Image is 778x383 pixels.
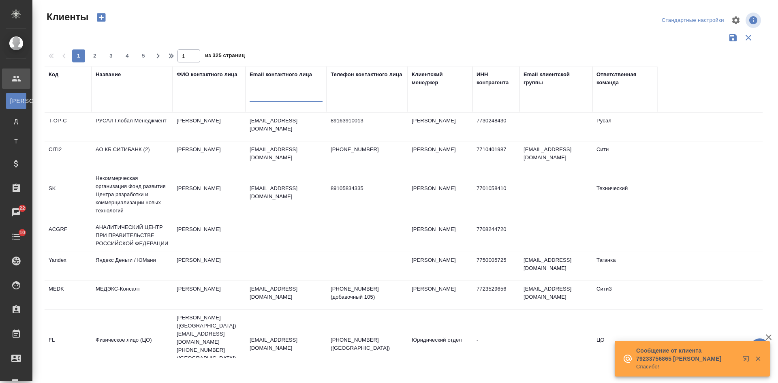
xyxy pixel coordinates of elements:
td: SK [45,180,92,209]
p: Сообщение от клиента 79233756865 [PERSON_NAME] [636,347,737,363]
span: [PERSON_NAME] [10,97,22,105]
td: [PERSON_NAME] ([GEOGRAPHIC_DATA]) [EMAIL_ADDRESS][DOMAIN_NAME] [PHONE_NUMBER] ([GEOGRAPHIC_DATA])... [173,310,246,383]
td: [PERSON_NAME] [408,281,472,309]
td: Физическое лицо (ЦО) [92,332,173,360]
span: из 325 страниц [205,51,245,62]
td: ACGRF [45,221,92,250]
button: Открыть в новой вкладке [738,351,757,370]
button: 5 [137,49,150,62]
td: Технический [592,180,657,209]
span: Посмотреть информацию [746,13,763,28]
p: 89105834335 [331,184,404,193]
span: Клиенты [45,11,88,24]
a: 10 [2,227,30,247]
button: Сохранить фильтры [725,30,741,45]
div: ИНН контрагента [477,71,515,87]
td: [PERSON_NAME] [173,113,246,141]
td: ЦО [592,332,657,360]
td: [PERSON_NAME] [408,113,472,141]
button: 4 [121,49,134,62]
td: Яндекс Деньги / ЮМани [92,252,173,280]
p: [EMAIL_ADDRESS][DOMAIN_NAME] [250,184,323,201]
td: MEDK [45,281,92,309]
td: МЕДЭКС-Консалт [92,281,173,309]
td: 7723529656 [472,281,519,309]
span: 22 [15,204,30,212]
div: Email клиентской группы [524,71,588,87]
td: [PERSON_NAME] [408,252,472,280]
span: 10 [15,229,30,237]
td: 7730248430 [472,113,519,141]
td: [PERSON_NAME] [173,141,246,170]
td: Yandex [45,252,92,280]
button: Закрыть [750,355,766,362]
td: [PERSON_NAME] [408,141,472,170]
td: Сити3 [592,281,657,309]
td: Сити [592,141,657,170]
td: T-OP-C [45,113,92,141]
td: АНАЛИТИЧЕСКИЙ ЦЕНТР ПРИ ПРАВИТЕЛЬСТВЕ РОССИЙСКОЙ ФЕДЕРАЦИИ [92,219,173,252]
button: Создать [92,11,111,24]
button: Сбросить фильтры [741,30,756,45]
td: Некоммерческая организация Фонд развития Центра разработки и коммерциализации новых технологий [92,170,173,219]
span: 3 [105,52,118,60]
span: 4 [121,52,134,60]
td: [EMAIL_ADDRESS][DOMAIN_NAME] [519,252,592,280]
p: [PHONE_NUMBER] ([GEOGRAPHIC_DATA]) [331,336,404,352]
td: [EMAIL_ADDRESS][DOMAIN_NAME] [519,281,592,309]
td: 7708244720 [472,221,519,250]
p: [PHONE_NUMBER] (добавочный 105) [331,285,404,301]
span: Д [10,117,22,125]
a: [PERSON_NAME] [6,93,26,109]
button: 2 [88,49,101,62]
span: 2 [88,52,101,60]
td: [PERSON_NAME] [408,180,472,209]
td: 7701058410 [472,180,519,209]
div: Телефон контактного лица [331,71,402,79]
td: Юридический отдел [408,332,472,360]
span: Настроить таблицу [726,11,746,30]
p: [EMAIL_ADDRESS][DOMAIN_NAME] [250,117,323,133]
td: FL [45,332,92,360]
td: РУСАЛ Глобал Менеджмент [92,113,173,141]
div: split button [660,14,726,27]
td: [PERSON_NAME] [173,221,246,250]
a: Д [6,113,26,129]
p: [EMAIL_ADDRESS][DOMAIN_NAME] [250,336,323,352]
td: [EMAIL_ADDRESS][DOMAIN_NAME] [519,141,592,170]
td: - [472,332,519,360]
a: 22 [2,202,30,223]
p: [EMAIL_ADDRESS][DOMAIN_NAME] [250,145,323,162]
td: Таганка [592,252,657,280]
td: 7710401987 [472,141,519,170]
span: Т [10,137,22,145]
td: [PERSON_NAME] [173,252,246,280]
td: [PERSON_NAME] [173,180,246,209]
div: Код [49,71,58,79]
td: Русал [592,113,657,141]
td: АО КБ СИТИБАНК (2) [92,141,173,170]
button: 3 [105,49,118,62]
div: ФИО контактного лица [177,71,237,79]
td: [PERSON_NAME] [408,221,472,250]
p: [PHONE_NUMBER] [331,145,404,154]
p: 89163910013 [331,117,404,125]
td: 7750005725 [472,252,519,280]
p: [EMAIL_ADDRESS][DOMAIN_NAME] [250,285,323,301]
a: Т [6,133,26,150]
div: Название [96,71,121,79]
td: [PERSON_NAME] [173,281,246,309]
button: 🙏 [750,338,770,359]
p: Спасибо! [636,363,737,371]
span: 5 [137,52,150,60]
div: Ответственная команда [596,71,653,87]
div: Клиентский менеджер [412,71,468,87]
td: CITI2 [45,141,92,170]
div: Email контактного лица [250,71,312,79]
